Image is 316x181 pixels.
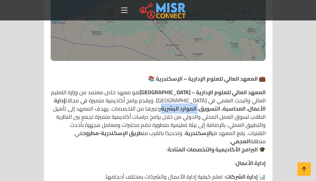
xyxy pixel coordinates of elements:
p: : [51,159,266,167]
strong: إدارة الأعمال [236,158,266,168]
strong: العجمي [231,136,250,146]
p: : تعلم كيفية إدارة الأعمال والشركات بمختلف أحجامها. [51,172,266,181]
p: هو معهد خاص معتمد من وزارة التعليم العالي والبحث العلمي في [GEOGRAPHIC_DATA]، ويقدم برامج أكاديمي... [51,88,266,145]
p: : [51,145,266,153]
strong: 🎓 البرامج الأكاديمية والتخصصات المتاحة [168,144,266,154]
strong: المعهد العالي للعلوم الإدارية – [GEOGRAPHIC_DATA] [139,87,266,97]
strong: 💼 المعهد العالي للعلوم الإدارية – الإسكندرية 📚 [148,73,266,84]
strong: طريق الإسكندرية-مطروح [83,128,143,138]
strong: إدارة الأعمال، المحاسبة، التسويق، الموارد البشرية [54,95,266,114]
img: main.misr_connect [140,2,185,19]
strong: الإسكندرية [185,128,212,138]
